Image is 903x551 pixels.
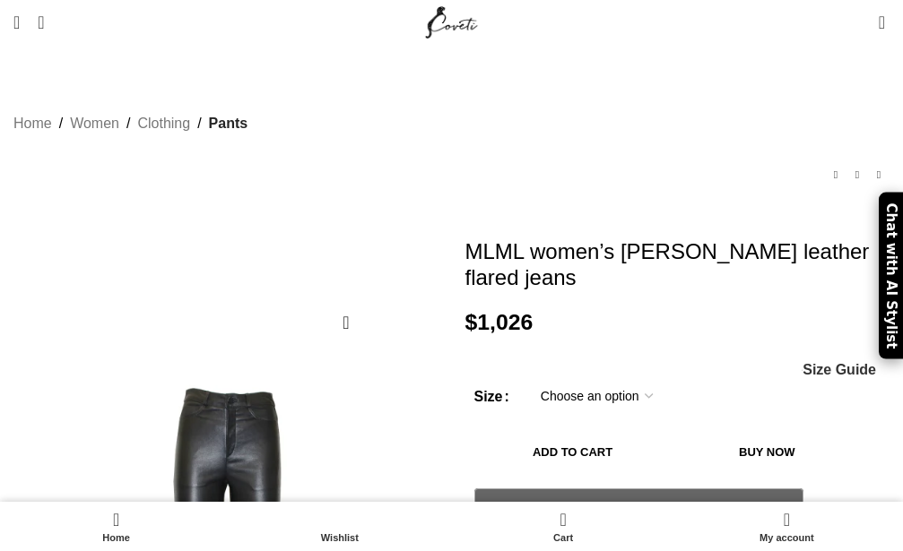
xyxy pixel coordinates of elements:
[13,112,247,135] nav: Breadcrumb
[237,532,442,544] span: Wishlist
[802,363,876,377] a: Size Guide
[868,164,890,185] a: Next product
[209,112,248,135] a: Pants
[461,532,666,544] span: Cart
[70,112,119,135] a: Women
[474,433,672,470] button: Add to cart
[452,506,675,547] a: 0 Cart
[4,506,228,547] a: Home
[852,4,870,40] div: My Wishlist
[681,433,854,470] button: Buy now
[452,506,675,547] div: My cart
[684,532,890,544] span: My account
[465,310,534,334] bdi: 1,026
[228,506,451,547] a: Wishlist
[675,506,899,547] a: My account
[474,488,803,524] button: Pay with GPay
[825,164,847,185] a: Previous product
[880,9,893,22] span: 0
[29,4,53,40] a: Search
[13,112,52,135] a: Home
[4,4,29,40] a: Open mobile menu
[474,385,509,409] label: Size
[561,506,575,520] span: 0
[421,13,482,29] a: Site logo
[465,239,890,291] h1: MLML women’s [PERSON_NAME] leather flared jeans
[228,506,451,547] div: My wishlist
[465,310,478,334] span: $
[137,112,190,135] a: Clothing
[13,532,219,544] span: Home
[870,4,894,40] a: 0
